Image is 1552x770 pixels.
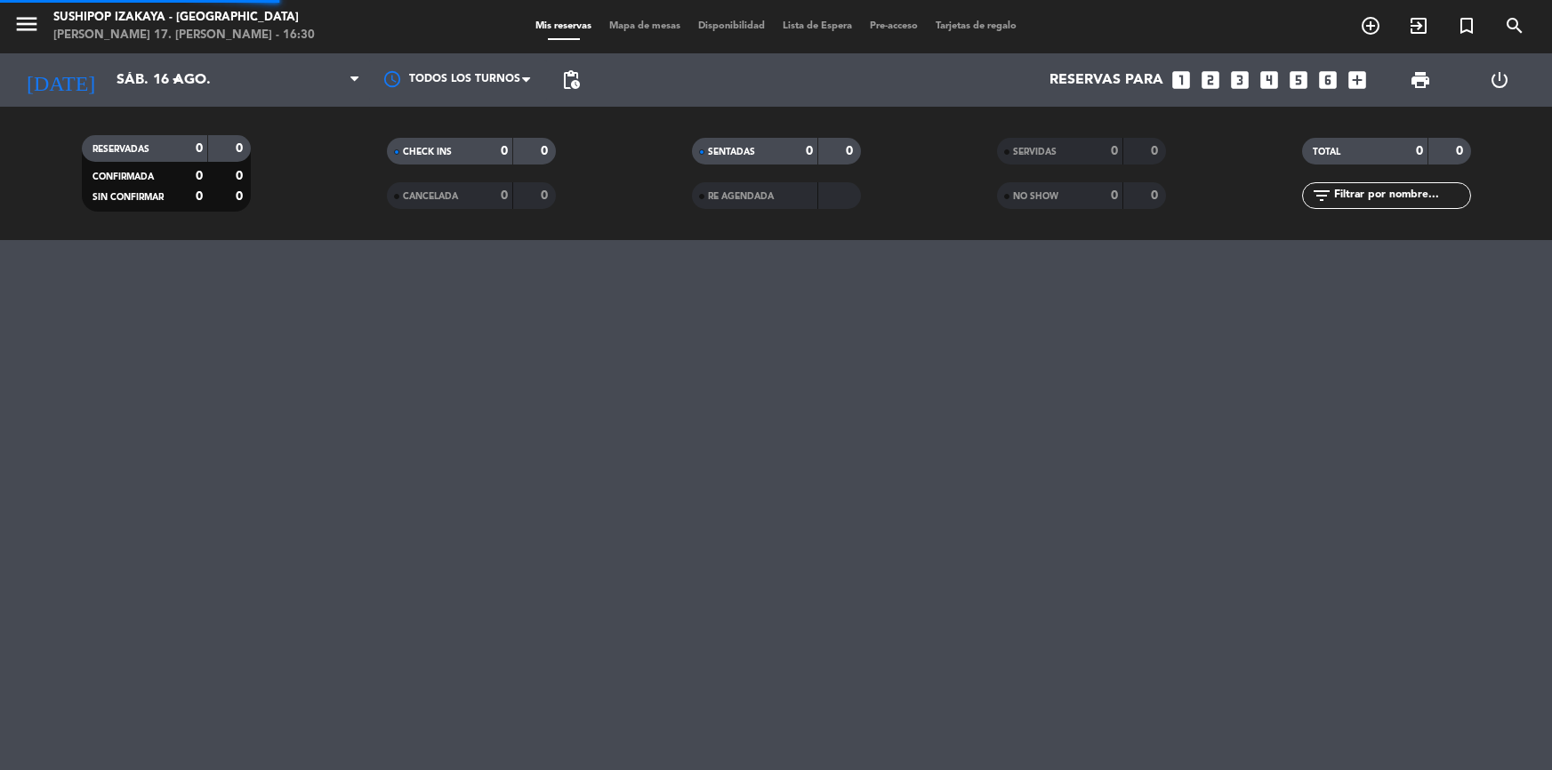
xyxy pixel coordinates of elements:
[165,69,187,91] i: arrow_drop_down
[1460,53,1539,107] div: LOG OUT
[196,190,203,203] strong: 0
[1456,15,1477,36] i: turned_in_not
[13,11,40,37] i: menu
[1111,189,1118,202] strong: 0
[846,145,856,157] strong: 0
[1151,145,1162,157] strong: 0
[861,21,927,31] span: Pre-acceso
[600,21,689,31] span: Mapa de mesas
[403,148,452,156] span: CHECK INS
[1049,72,1163,89] span: Reservas para
[1111,145,1118,157] strong: 0
[92,145,149,154] span: RESERVADAS
[1258,68,1281,92] i: looks_4
[236,170,246,182] strong: 0
[1313,148,1340,156] span: TOTAL
[1416,145,1423,157] strong: 0
[541,145,551,157] strong: 0
[1170,68,1193,92] i: looks_one
[689,21,774,31] span: Disponibilidad
[1410,69,1431,91] span: print
[1489,69,1510,91] i: power_settings_new
[196,142,203,155] strong: 0
[1316,68,1339,92] i: looks_6
[92,172,154,181] span: CONFIRMADA
[708,148,755,156] span: SENTADAS
[1332,186,1470,205] input: Filtrar por nombre...
[1311,185,1332,206] i: filter_list
[501,189,508,202] strong: 0
[927,21,1025,31] span: Tarjetas de regalo
[1013,148,1057,156] span: SERVIDAS
[708,192,774,201] span: RE AGENDADA
[1408,15,1429,36] i: exit_to_app
[13,60,108,100] i: [DATE]
[236,142,246,155] strong: 0
[53,27,315,44] div: [PERSON_NAME] 17. [PERSON_NAME] - 16:30
[1504,15,1525,36] i: search
[236,190,246,203] strong: 0
[1013,192,1058,201] span: NO SHOW
[1228,68,1251,92] i: looks_3
[1199,68,1222,92] i: looks_two
[541,189,551,202] strong: 0
[1360,15,1381,36] i: add_circle_outline
[560,69,582,91] span: pending_actions
[92,193,164,202] span: SIN CONFIRMAR
[1151,189,1162,202] strong: 0
[1287,68,1310,92] i: looks_5
[196,170,203,182] strong: 0
[501,145,508,157] strong: 0
[1456,145,1467,157] strong: 0
[806,145,813,157] strong: 0
[13,11,40,44] button: menu
[527,21,600,31] span: Mis reservas
[774,21,861,31] span: Lista de Espera
[403,192,458,201] span: CANCELADA
[53,9,315,27] div: Sushipop Izakaya - [GEOGRAPHIC_DATA]
[1346,68,1369,92] i: add_box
